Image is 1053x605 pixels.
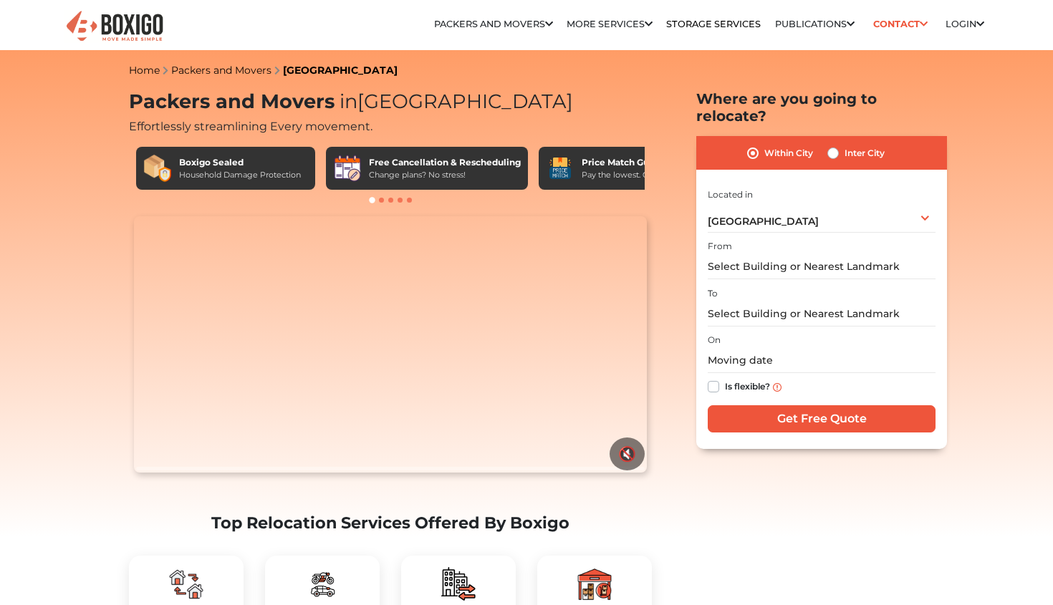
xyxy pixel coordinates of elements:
div: Household Damage Protection [179,169,301,181]
label: Inter City [845,145,885,162]
h2: Top Relocation Services Offered By Boxigo [129,513,652,533]
a: Packers and Movers [171,64,271,77]
a: Home [129,64,160,77]
a: [GEOGRAPHIC_DATA] [283,64,398,77]
input: Select Building or Nearest Landmark [708,254,936,279]
label: On [708,334,721,347]
input: Moving date [708,348,936,373]
div: Price Match Guarantee [582,156,691,169]
div: Free Cancellation & Rescheduling [369,156,521,169]
h2: Where are you going to relocate? [696,90,947,125]
img: Boxigo [64,9,165,44]
span: Effortlessly streamlining Every movement. [129,120,372,133]
a: Login [946,19,984,29]
div: Change plans? No stress! [369,169,521,181]
label: Is flexible? [725,378,770,393]
img: boxigo_packers_and_movers_plan [305,567,340,601]
img: Free Cancellation & Rescheduling [333,154,362,183]
img: Boxigo Sealed [143,154,172,183]
img: boxigo_packers_and_movers_plan [441,567,476,601]
label: Located in [708,188,753,201]
label: From [708,240,732,253]
span: [GEOGRAPHIC_DATA] [708,215,819,228]
input: Get Free Quote [708,405,936,432]
div: Boxigo Sealed [179,156,301,169]
input: Select Building or Nearest Landmark [708,301,936,326]
img: info [773,383,782,392]
video: Your browser does not support the video tag. [134,216,646,473]
label: To [708,287,718,300]
a: Storage Services [666,19,761,29]
img: Price Match Guarantee [546,154,574,183]
label: Within City [764,145,813,162]
a: Packers and Movers [434,19,553,29]
img: boxigo_packers_and_movers_plan [169,567,203,601]
button: 🔇 [610,437,645,470]
a: More services [567,19,653,29]
img: boxigo_packers_and_movers_plan [577,567,612,601]
div: Pay the lowest. Guaranteed! [582,169,691,181]
span: [GEOGRAPHIC_DATA] [335,89,573,113]
a: Contact [868,13,932,35]
h1: Packers and Movers [129,90,652,114]
a: Publications [775,19,855,29]
span: in [340,89,357,113]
